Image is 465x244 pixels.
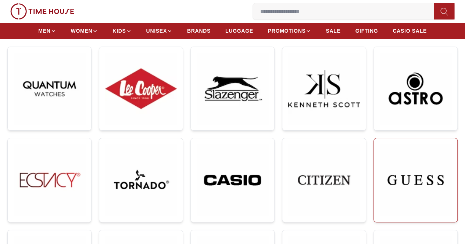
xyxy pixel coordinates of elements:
[187,27,211,34] span: BRANDS
[393,24,427,37] a: CASIO SALE
[268,27,306,34] span: PROMOTIONS
[225,24,253,37] a: LUGGAGE
[355,27,378,34] span: GIFTING
[14,144,85,216] img: ...
[187,24,211,37] a: BRANDS
[288,53,360,124] img: ...
[197,144,268,216] img: ...
[268,24,311,37] a: PROMOTIONS
[146,27,167,34] span: UNISEX
[197,53,268,124] img: ...
[393,27,427,34] span: CASIO SALE
[326,27,340,34] span: SALE
[288,144,360,216] img: ...
[112,27,126,34] span: KIDS
[380,53,451,124] img: ...
[38,24,56,37] a: MEN
[71,27,93,34] span: WOMEN
[380,144,451,216] img: ...
[112,24,131,37] a: KIDS
[105,144,177,216] img: ...
[146,24,172,37] a: UNISEX
[38,27,50,34] span: MEN
[10,3,74,19] img: ...
[71,24,98,37] a: WOMEN
[355,24,378,37] a: GIFTING
[14,53,85,124] img: ...
[225,27,253,34] span: LUGGAGE
[105,53,177,124] img: ...
[326,24,340,37] a: SALE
